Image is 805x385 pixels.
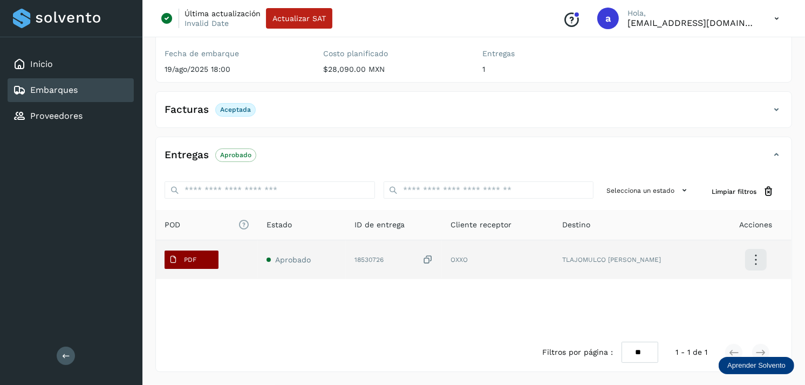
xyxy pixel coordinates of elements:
p: 1 [482,65,624,74]
div: EntregasAprobado [156,146,792,173]
h4: Entregas [165,149,209,161]
span: Aprobado [275,255,311,264]
a: Embarques [30,85,78,95]
div: Proveedores [8,104,134,128]
div: Inicio [8,52,134,76]
div: 18530726 [354,254,434,266]
button: PDF [165,251,219,269]
a: Inicio [30,59,53,69]
label: Costo planificado [324,49,466,58]
p: Aceptada [220,106,251,113]
button: Selecciona un estado [602,181,694,199]
p: Última actualización [185,9,261,18]
p: Aprobado [220,151,251,159]
span: ID de entrega [354,219,405,231]
td: OXXO [442,240,554,279]
p: 19/ago/2025 18:00 [165,65,306,74]
button: Actualizar SAT [266,8,332,29]
h4: Facturas [165,104,209,116]
span: Cliente receptor [451,219,511,231]
p: $28,090.00 MXN [324,65,466,74]
div: FacturasAceptada [156,100,792,127]
p: alejperez@niagarawater.com [627,18,757,28]
span: Destino [563,219,591,231]
p: PDF [184,256,196,264]
span: Actualizar SAT [272,15,326,22]
button: Limpiar filtros [703,181,783,201]
div: Aprender Solvento [719,357,794,374]
p: Hola, [627,9,757,18]
p: Aprender Solvento [727,361,786,370]
label: Fecha de embarque [165,49,306,58]
span: Filtros por página : [542,347,613,358]
span: Acciones [739,219,772,231]
a: Proveedores [30,111,83,121]
div: Embarques [8,78,134,102]
td: TLAJOMULCO [PERSON_NAME] [554,240,720,279]
span: Estado [267,219,292,231]
span: Limpiar filtros [712,187,756,197]
span: 1 - 1 de 1 [676,347,707,358]
span: POD [165,219,249,231]
p: Invalid Date [185,18,229,28]
label: Entregas [482,49,624,58]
